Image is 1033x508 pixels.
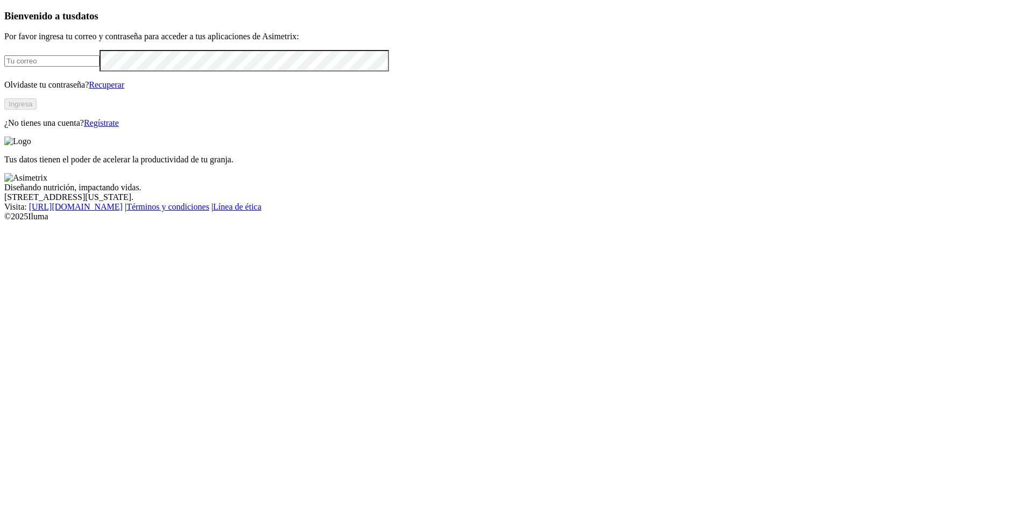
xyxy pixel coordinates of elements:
[4,173,47,183] img: Asimetrix
[4,192,1029,202] div: [STREET_ADDRESS][US_STATE].
[213,202,261,211] a: Línea de ética
[29,202,123,211] a: [URL][DOMAIN_NAME]
[4,80,1029,90] p: Olvidaste tu contraseña?
[4,55,100,67] input: Tu correo
[4,183,1029,192] div: Diseñando nutrición, impactando vidas.
[4,155,1029,164] p: Tus datos tienen el poder de acelerar la productividad de tu granja.
[4,202,1029,212] div: Visita : | |
[4,212,1029,221] div: © 2025 Iluma
[4,32,1029,41] p: Por favor ingresa tu correo y contraseña para acceder a tus aplicaciones de Asimetrix:
[89,80,124,89] a: Recuperar
[84,118,119,127] a: Regístrate
[4,10,1029,22] h3: Bienvenido a tus
[4,118,1029,128] p: ¿No tienes una cuenta?
[75,10,98,22] span: datos
[4,98,37,110] button: Ingresa
[126,202,209,211] a: Términos y condiciones
[4,137,31,146] img: Logo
